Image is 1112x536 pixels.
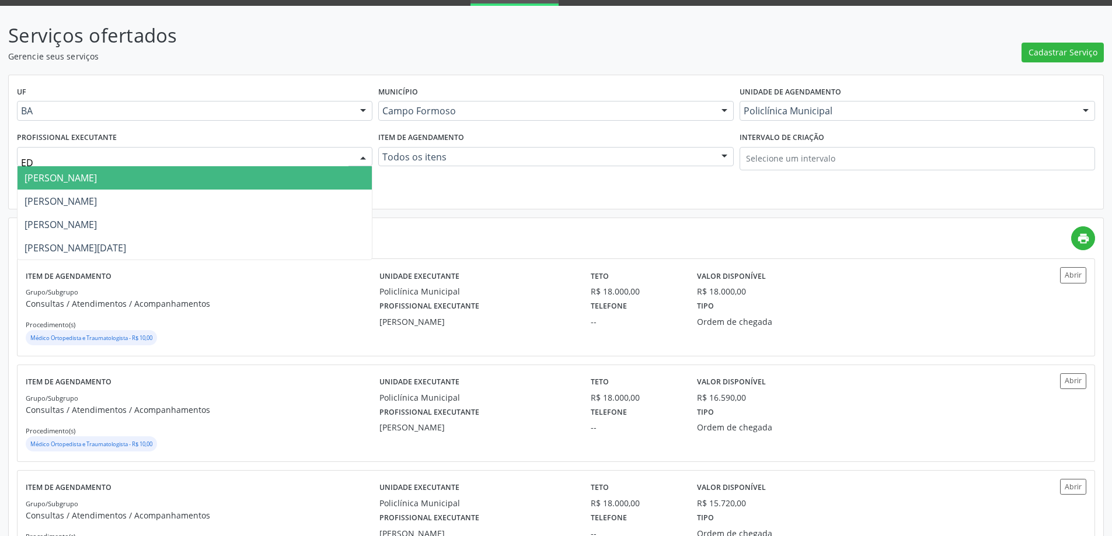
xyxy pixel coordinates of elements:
p: Serviços ofertados [8,21,775,50]
small: Procedimento(s) [26,426,75,435]
label: Profissional executante [379,404,479,422]
label: Telefone [591,509,627,527]
p: Consultas / Atendimentos / Acompanhamentos [26,297,379,310]
span: BA [21,105,348,117]
label: Profissional executante [17,129,117,147]
button: Abrir [1060,479,1086,495]
label: Unidade executante [379,373,459,391]
i: print [1077,232,1090,245]
small: Médico Ortopedista e Traumatologista - R$ 10,00 [30,440,152,448]
div: R$ 18.000,00 [591,391,680,404]
div: R$ 18.000,00 [591,497,680,509]
label: Valor disponível [697,267,766,285]
div: -- [591,421,680,433]
div: [PERSON_NAME] [379,421,575,433]
input: Selecione um intervalo [740,147,1095,170]
span: Todos os itens [382,151,710,163]
label: Unidade de agendamento [740,83,841,101]
div: Ordem de chegada [697,421,839,433]
div: -- [591,316,680,328]
p: Consultas / Atendimentos / Acompanhamentos [26,404,379,416]
button: Cadastrar Serviço [1022,43,1104,62]
label: Telefone [591,297,627,316]
label: Intervalo de criação [740,129,824,147]
label: Item de agendamento [26,479,111,497]
div: Ordem de chegada [697,316,839,328]
div: R$ 15.720,00 [697,497,746,509]
label: Teto [591,373,609,391]
p: Gerencie seus serviços [8,50,775,62]
span: [PERSON_NAME][DATE] [25,241,126,254]
div: R$ 16.590,00 [697,391,746,404]
label: Unidade executante [379,267,459,285]
p: Consultas / Atendimentos / Acompanhamentos [26,509,379,521]
span: [PERSON_NAME] [25,171,97,184]
small: Procedimento(s) [26,320,75,329]
div: R$ 18.000,00 [697,285,746,297]
div: Policlínica Municipal [379,497,575,509]
label: Profissional executante [379,509,479,527]
label: Teto [591,267,609,285]
span: Cadastrar Serviço [1029,46,1097,58]
input: Selecione um profissional [21,151,348,174]
label: UF [17,83,26,101]
label: Unidade executante [379,479,459,497]
small: Grupo/Subgrupo [26,394,78,402]
button: Abrir [1060,267,1086,283]
label: Tipo [697,509,714,527]
label: Tipo [697,297,714,316]
label: Telefone [591,404,627,422]
a: print [1071,226,1095,250]
span: [PERSON_NAME] [25,218,97,231]
div: [PERSON_NAME] [379,316,575,328]
label: Teto [591,479,609,497]
small: Grupo/Subgrupo [26,499,78,508]
label: Item de agendamento [26,373,111,391]
button: Abrir [1060,373,1086,389]
div: R$ 18.000,00 [591,285,680,297]
div: Policlínica Municipal [379,391,575,404]
label: Valor disponível [697,479,766,497]
span: [PERSON_NAME] [25,195,97,208]
small: Grupo/Subgrupo [26,288,78,296]
span: Policlínica Municipal [744,105,1071,117]
label: Tipo [697,404,714,422]
span: Campo Formoso [382,105,710,117]
label: Item de agendamento [26,267,111,285]
label: Profissional executante [379,297,479,316]
div: Policlínica Municipal [379,285,575,297]
small: Médico Ortopedista e Traumatologista - R$ 10,00 [30,334,152,342]
label: Valor disponível [697,373,766,391]
label: Item de agendamento [378,129,464,147]
label: Município [378,83,418,101]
